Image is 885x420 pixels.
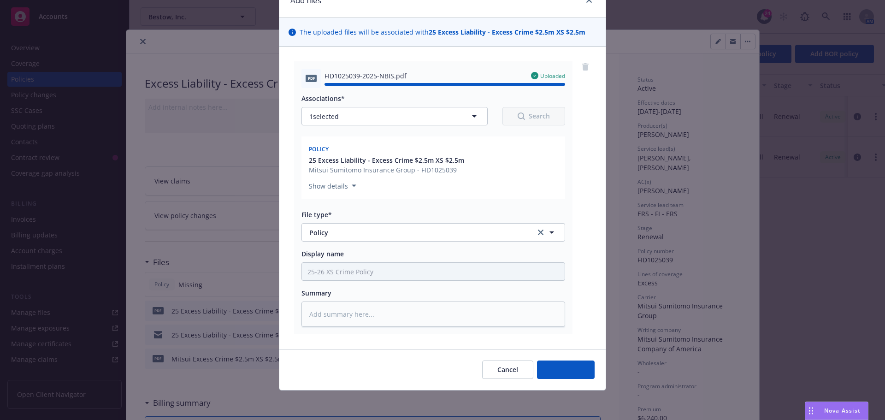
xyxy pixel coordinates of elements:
[824,407,861,414] span: Nova Assist
[805,402,817,420] div: Drag to move
[302,263,565,280] input: Add display name here...
[552,365,579,374] span: Add files
[301,289,331,297] span: Summary
[537,361,595,379] button: Add files
[805,402,868,420] button: Nova Assist
[497,365,518,374] span: Cancel
[482,361,533,379] button: Cancel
